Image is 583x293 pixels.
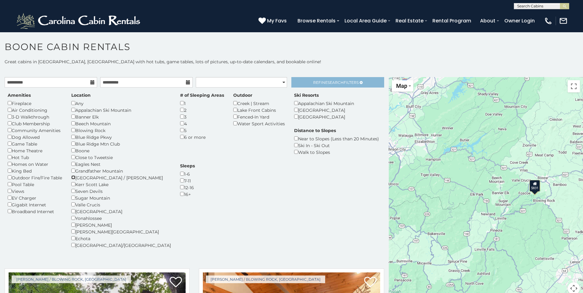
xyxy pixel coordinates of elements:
[364,276,376,289] a: Add to favorites
[71,242,171,248] div: [GEOGRAPHIC_DATA]/[GEOGRAPHIC_DATA]
[8,174,62,181] div: Outdoor Fire/Fire Table
[8,154,62,161] div: Hot Tub
[71,120,171,127] div: Beech Mountain
[180,100,224,107] div: 1
[180,120,224,127] div: 4
[71,161,171,167] div: Eagles Nest
[328,80,344,85] span: Search
[8,147,62,154] div: Home Theatre
[180,92,224,98] label: # of Sleeping Areas
[294,92,319,98] label: Ski Resorts
[180,184,195,191] div: 12-16
[544,17,553,25] img: phone-regular-white.png
[12,275,131,283] a: [PERSON_NAME] / Blowing Rock, [GEOGRAPHIC_DATA]
[71,228,171,235] div: [PERSON_NAME][GEOGRAPHIC_DATA]
[71,127,171,134] div: Blowing Rock
[294,142,379,149] div: Ski In - Ski Out
[71,215,171,221] div: Yonahlossee
[233,113,285,120] div: Fenced-In Yard
[71,174,171,181] div: [GEOGRAPHIC_DATA] / [PERSON_NAME]
[71,92,91,98] label: Location
[8,92,31,98] label: Amenities
[8,134,62,140] div: Dog Allowed
[267,17,287,25] span: My Favs
[71,208,171,215] div: [GEOGRAPHIC_DATA]
[530,180,540,192] div: $831
[71,188,171,194] div: Seven Devils
[180,134,224,140] div: 6 or more
[568,80,580,92] button: Toggle fullscreen view
[71,113,171,120] div: Banner Elk
[8,140,62,147] div: Game Table
[258,17,288,25] a: My Favs
[233,120,285,127] div: Water Sport Activities
[233,92,252,98] label: Outdoor
[8,194,62,201] div: EV Charger
[8,208,62,215] div: Broadband Internet
[8,100,62,107] div: Fireplace
[8,181,62,188] div: Pool Table
[71,154,171,161] div: Close to Tweetsie
[180,127,224,134] div: 5
[180,170,195,177] div: 1-6
[294,107,354,113] div: [GEOGRAPHIC_DATA]
[233,100,285,107] div: Creek | Stream
[71,140,171,147] div: Blue Ridge Mtn Club
[15,12,143,30] img: White-1-2.png
[180,163,195,169] label: Sleeps
[477,15,498,26] a: About
[8,167,62,174] div: King Bed
[392,80,413,92] button: Change map style
[294,100,354,107] div: Appalachian Ski Mountain
[180,113,224,120] div: 3
[8,188,62,194] div: Views
[501,15,538,26] a: Owner Login
[530,180,540,192] div: $837
[71,147,171,154] div: Boone
[294,149,379,155] div: Walk to Slopes
[8,113,62,120] div: 3-D Walkthrough
[396,83,407,89] span: Map
[559,17,568,25] img: mail-regular-white.png
[294,127,336,134] label: Distance to Slopes
[180,191,195,197] div: 16+
[291,77,384,88] a: RefineSearchFilters
[71,107,171,113] div: Appalachian Ski Mountain
[71,194,171,201] div: Sugar Mountain
[180,107,224,113] div: 2
[180,177,195,184] div: 7-11
[8,127,62,134] div: Community Amenities
[8,107,62,113] div: Air Conditioning
[429,15,474,26] a: Rental Program
[294,113,354,120] div: [GEOGRAPHIC_DATA]
[8,120,62,127] div: Club Membership
[71,235,171,242] div: Echota
[341,15,390,26] a: Local Area Guide
[294,15,339,26] a: Browse Rentals
[170,276,182,289] a: Add to favorites
[206,275,325,283] a: [PERSON_NAME] / Blowing Rock, [GEOGRAPHIC_DATA]
[8,201,62,208] div: Gigabit Internet
[313,80,359,85] span: Refine Filters
[71,181,171,188] div: Kerr Scott Lake
[71,201,171,208] div: Valle Crucis
[71,167,171,174] div: Grandfather Mountain
[8,161,62,167] div: Homes on Water
[392,15,427,26] a: Real Estate
[233,107,285,113] div: Lake Front Cabins
[71,221,171,228] div: [PERSON_NAME]
[71,134,171,140] div: Blue Ridge Pkwy
[294,135,379,142] div: Near to Slopes (Less than 20 Minutes)
[71,100,171,107] div: Any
